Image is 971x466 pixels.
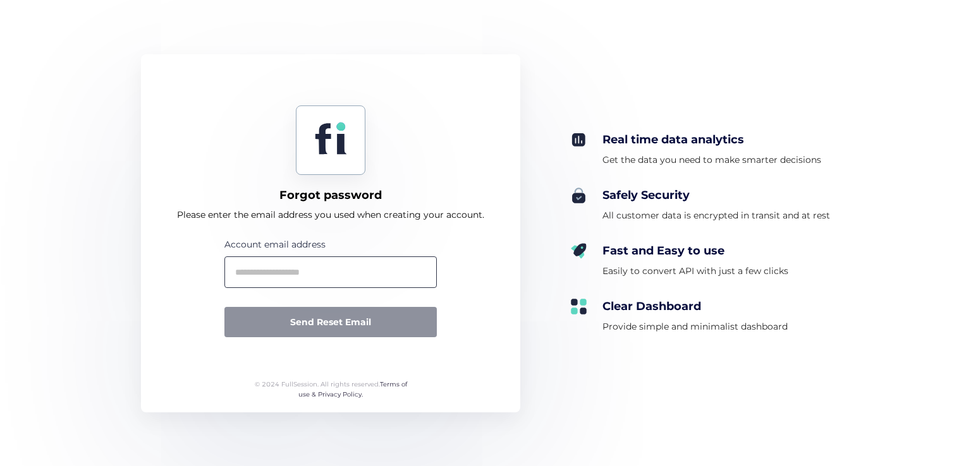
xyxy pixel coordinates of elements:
div: Clear Dashboard [602,299,788,314]
div: Get the data you need to make smarter decisions [602,152,821,167]
div: Provide simple and minimalist dashboard [602,319,788,334]
div: Forgot password [279,188,382,203]
div: Fast and Easy to use [602,243,788,258]
div: All customer data is encrypted in transit and at rest [602,208,830,223]
div: © 2024 FullSession. All rights reserved. [249,379,413,399]
div: Account email address [224,237,437,251]
div: Please enter the email address you used when creating your account. [177,207,484,222]
div: Real time data analytics [602,132,821,147]
div: Safely Security [602,188,830,203]
button: Send Reset Email [224,307,437,337]
a: Terms of use & Privacy Policy. [298,380,407,398]
div: Easily to convert API with just a few clicks [602,263,788,278]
